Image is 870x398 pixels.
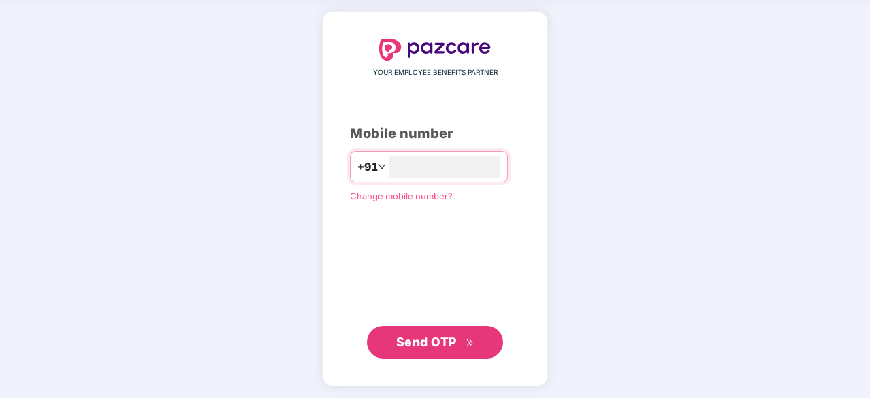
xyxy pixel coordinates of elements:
[373,67,498,78] span: YOUR EMPLOYEE BENEFITS PARTNER
[350,123,520,144] div: Mobile number
[466,339,474,348] span: double-right
[357,159,378,176] span: +91
[379,39,491,61] img: logo
[378,163,386,171] span: down
[396,335,457,349] span: Send OTP
[350,190,453,201] a: Change mobile number?
[367,326,503,359] button: Send OTPdouble-right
